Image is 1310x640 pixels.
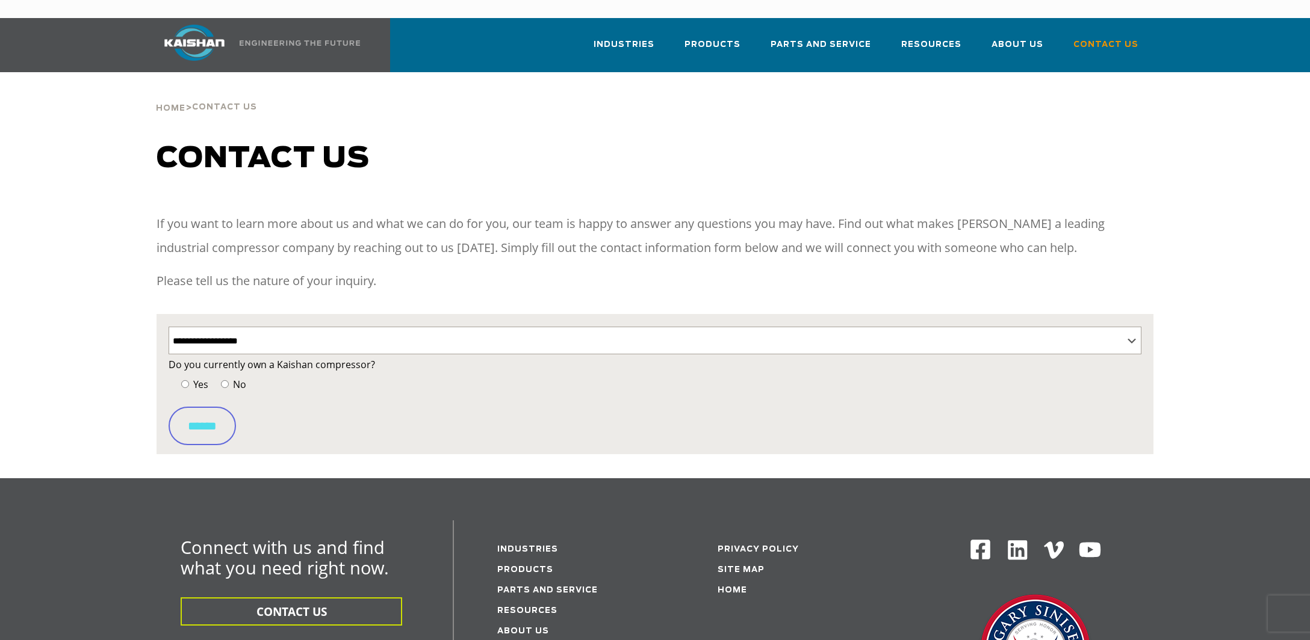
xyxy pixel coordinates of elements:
[149,25,240,61] img: kaishan logo
[901,38,961,52] span: Resources
[684,29,740,70] a: Products
[1078,538,1102,562] img: Youtube
[992,29,1043,70] a: About Us
[594,38,654,52] span: Industries
[240,40,360,46] img: Engineering the future
[901,29,961,70] a: Resources
[221,380,229,388] input: No
[156,105,185,112] span: Home
[156,72,257,118] div: >
[497,607,557,615] a: Resources
[157,144,370,173] span: Contact us
[497,627,549,635] a: About Us
[992,38,1043,52] span: About Us
[169,356,1141,373] label: Do you currently own a Kaishan compressor?
[718,546,799,553] a: Privacy Policy
[192,103,257,111] span: Contact Us
[181,597,402,626] button: CONTACT US
[157,212,1153,260] p: If you want to learn more about us and what we can do for you, our team is happy to answer any qu...
[149,18,362,72] a: Kaishan USA
[157,269,1153,293] p: Please tell us the nature of your inquiry.
[1073,29,1138,70] a: Contact Us
[169,356,1141,445] form: Contact form
[231,378,246,391] span: No
[969,538,992,561] img: Facebook
[156,102,185,113] a: Home
[771,29,871,70] a: Parts and Service
[1073,38,1138,52] span: Contact Us
[181,380,189,388] input: Yes
[1044,541,1064,559] img: Vimeo
[497,566,553,574] a: Products
[181,535,389,579] span: Connect with us and find what you need right now.
[718,566,765,574] a: Site Map
[1006,538,1029,562] img: Linkedin
[497,546,558,553] a: Industries
[718,586,747,594] a: Home
[594,29,654,70] a: Industries
[684,38,740,52] span: Products
[191,378,208,391] span: Yes
[497,586,598,594] a: Parts and service
[771,38,871,52] span: Parts and Service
